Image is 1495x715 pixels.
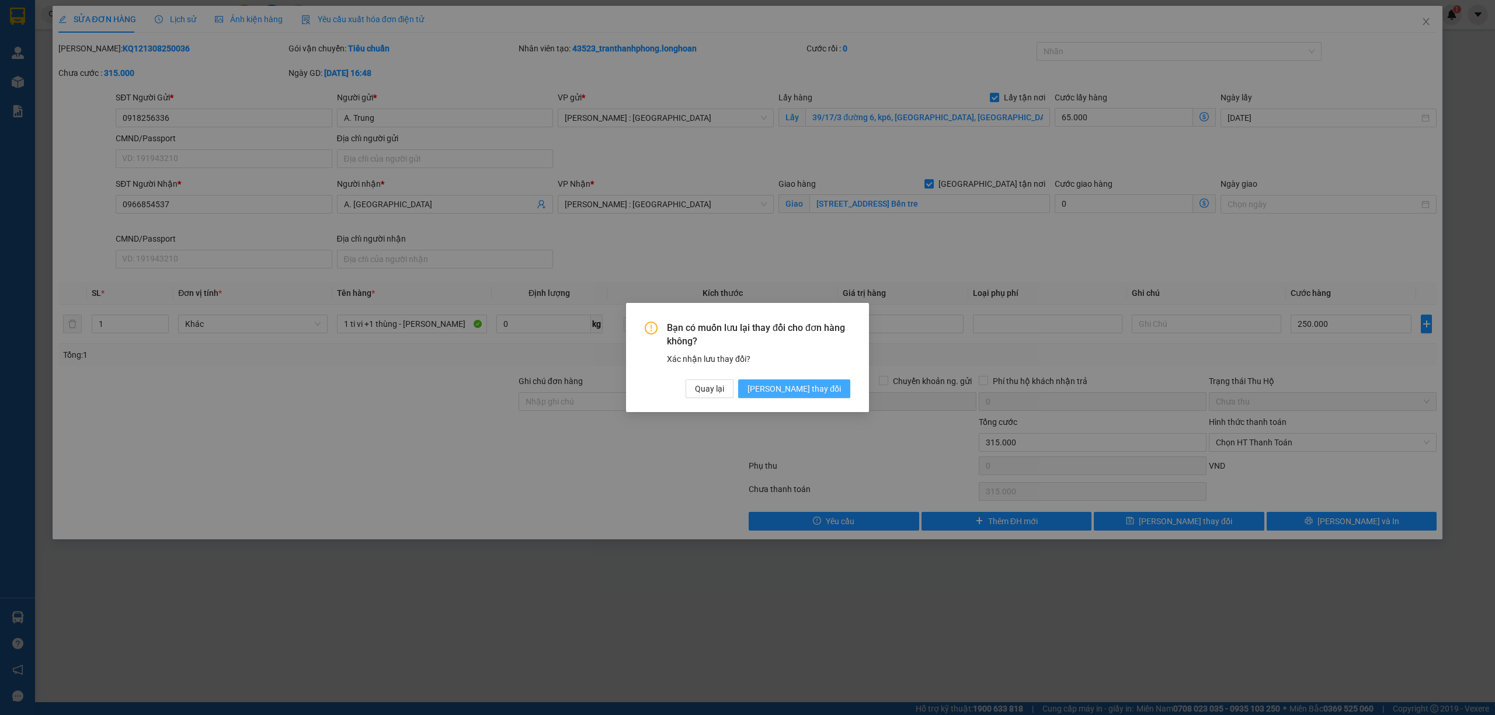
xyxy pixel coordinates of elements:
span: exclamation-circle [645,322,658,334]
span: [PERSON_NAME] thay đổi [747,382,841,395]
button: [PERSON_NAME] thay đổi [738,379,850,398]
button: Quay lại [686,379,733,398]
span: Quay lại [695,382,724,395]
div: Xác nhận lưu thay đổi? [667,353,850,365]
span: Bạn có muốn lưu lại thay đổi cho đơn hàng không? [667,322,850,348]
